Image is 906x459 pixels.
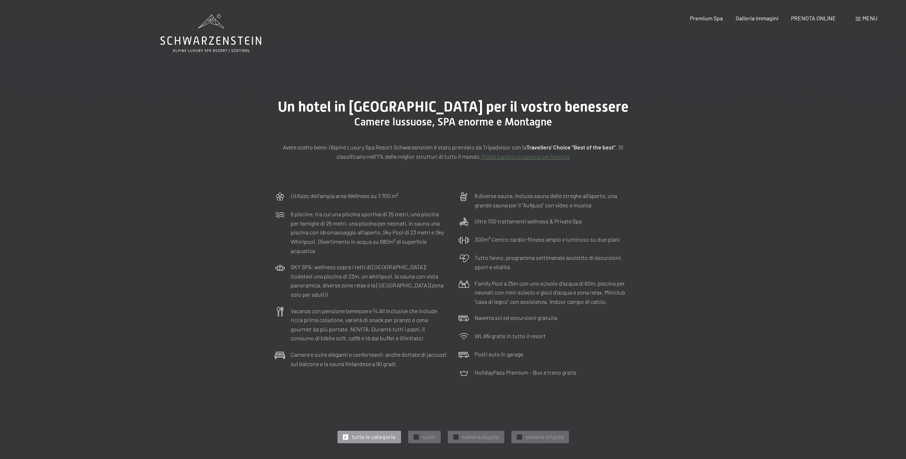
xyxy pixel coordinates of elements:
span: Un hotel in [GEOGRAPHIC_DATA] per il vostro benessere [278,98,629,115]
a: Galleria immagini [736,15,779,21]
p: WLAN gratis in tutto il resort [475,331,546,341]
p: 8 diverse saune, inclusa sauna delle streghe all’aperto, una grande sauna per il "Aufguss" con vi... [475,191,632,209]
strong: Travellers' Choice "Best of the best" [526,144,616,150]
span: camera doppia [462,433,499,441]
p: Utilizzo dell‘ampia area Wellness su 7.700 m² [291,191,398,201]
span: camera singola [526,433,564,441]
span: ✓ [415,435,417,440]
p: Posti auto in garage [475,350,523,359]
span: tutte le categorie [352,433,396,441]
p: Camere e suite eleganti e confortevoli: anche dottate di jaccuzzi sul balcone e la sauna finlande... [291,350,448,368]
p: Family Pool a 25m con uno scivolo d'acqua di 60m, piscina per neonati con mini-scivolo e gioci d'... [475,279,632,306]
span: suite [422,433,435,441]
p: 6 piscine, tra cui una piscina sportiva di 25 metri, una piscina per famiglie di 25 metri, una pi... [291,209,448,255]
p: Vacanza con pensione benessere ¾ All Inclusive che include ricca prima colazione, varietà di snac... [291,306,448,343]
span: ✓ [454,435,457,440]
p: Avete scelto bene: l’Alpine Luxury Spa Resort Schwarzenstein è stato premiato da Tripadvisor con ... [275,143,632,161]
p: HolidayPass Premium – Bus e treno gratis [475,368,576,377]
p: Oltre 100 trattamenti wellness & Private Spa [475,217,582,226]
a: PRENOTA ONLINE [791,15,836,21]
span: Menu [862,15,877,21]
p: Navetta sci ed escursioni gratuita [475,313,557,322]
a: Prezzi bambini e camere per famiglie [481,153,570,160]
p: Tutto l’anno, programma settimanale assistito di escursioni, sport e vitalità [475,253,632,271]
span: Camere lussuose, SPA enorme e Montagne [354,115,552,128]
span: ✓ [518,435,521,440]
p: 300m² Centro cardio-fitness ampio e luminoso su due piani [475,235,620,244]
a: Premium Spa [690,15,723,21]
p: SKY SPA: wellness sopra i tetti di [GEOGRAPHIC_DATA]! Godetevi una piscina di 23m, un whirlpool, ... [291,262,448,299]
span: ✓ [344,435,347,440]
